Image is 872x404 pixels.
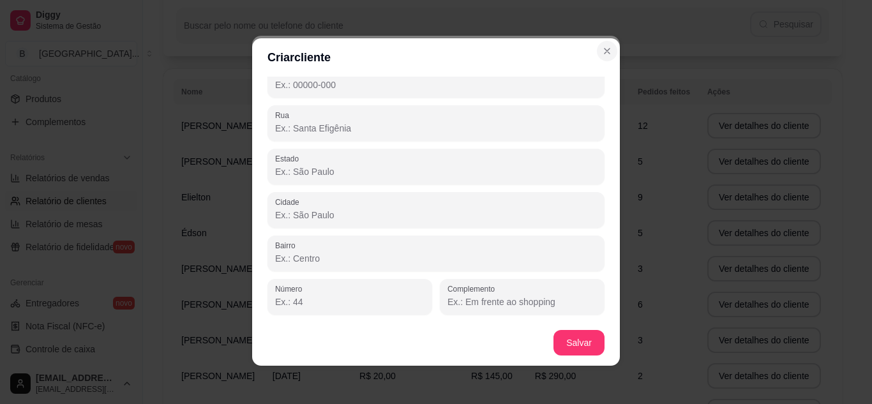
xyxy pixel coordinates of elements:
[597,41,617,61] button: Close
[275,153,303,164] label: Estado
[275,79,597,91] input: CEP
[275,197,304,207] label: Cidade
[275,110,294,121] label: Rua
[252,38,620,77] header: Criar cliente
[275,296,425,308] input: Número
[275,252,597,265] input: Bairro
[275,240,300,251] label: Bairro
[553,330,605,355] button: Salvar
[275,283,306,294] label: Número
[275,122,597,135] input: Rua
[447,296,597,308] input: Complemento
[275,165,597,178] input: Estado
[447,283,499,294] label: Complemento
[275,209,597,221] input: Cidade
